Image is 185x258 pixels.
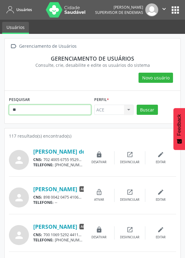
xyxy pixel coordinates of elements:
i: edit [157,226,164,233]
i: lock [96,226,103,233]
button: Novo usuário [139,73,173,83]
span: ACE [79,224,88,229]
div: Desativar [91,160,107,164]
button: Feedback - Mostrar pesquisa [173,108,185,150]
div: [PERSON_NAME] [95,5,143,10]
span: TELEFONE: [33,237,54,243]
div: -- [33,200,84,205]
span: Supervisor de Endemias [95,10,143,15]
span: CNS: [33,195,42,200]
div: Desvincular [120,235,139,240]
a: Usuários [2,22,29,34]
div: Gerenciamento de usuários [13,55,172,62]
span: Novo usuário [142,75,170,81]
div: Desvincular [120,198,139,202]
button: Buscar [137,105,158,115]
i: person [14,155,25,166]
div: Editar [156,235,166,240]
span: ACE [79,186,88,192]
span: CNS: [33,232,42,237]
a: Usuários [4,5,32,15]
a:  Gerenciamento de Usuários [9,42,78,51]
span: CPF: [83,157,91,162]
i: lock_open [96,189,103,196]
span: CPF: [83,195,91,200]
i: edit [157,151,164,158]
div: 117 resultado(s) encontrado(s) [9,133,176,139]
i: edit [157,189,164,196]
span: CPF: [83,232,91,237]
label: PESQUISAR [9,95,30,105]
span: Feedback [176,114,182,136]
label: Perfil [94,95,109,105]
i:  [161,6,167,12]
div: Ativar [94,198,104,202]
a: [PERSON_NAME] [33,223,77,230]
span: TELEFONE: [33,200,54,205]
span: CNS: [33,157,42,162]
div: [PHONE_NUMBER] [33,162,84,167]
div: Desativar [91,235,107,240]
div: Editar [156,160,166,164]
i: person [14,192,25,203]
div: Consulte, crie, desabilite e edite os usuários do sistema [13,62,172,68]
img: img [145,3,158,16]
div: Editar [156,198,166,202]
i: lock [96,151,103,158]
span: TELEFONE: [33,162,54,167]
i: open_in_new [127,189,133,196]
i: open_in_new [127,151,133,158]
a: [PERSON_NAME] de [PERSON_NAME] [33,148,131,155]
div: Desvincular [120,160,139,164]
div: 700 1069 5292 4411 131.199.936-11 [33,232,84,237]
i: person [14,230,25,241]
i: open_in_new [127,226,133,233]
button: apps [170,5,181,15]
button:  [158,3,170,16]
a: [PERSON_NAME] [33,186,77,192]
div: [PHONE_NUMBER] [33,237,84,243]
i:  [9,42,18,51]
div: 702 4005 6755 9529 137.811.576-79 [33,157,84,162]
div: 898 0042 0475 4106 075.494.691-64 [33,195,84,200]
div: Gerenciamento de Usuários [18,42,78,51]
span: Usuários [16,7,32,12]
